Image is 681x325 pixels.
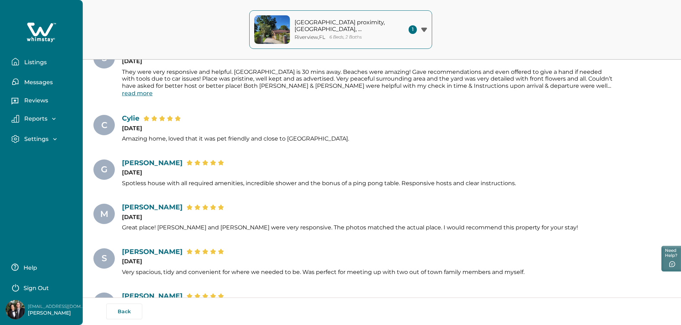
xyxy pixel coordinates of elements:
[28,310,85,317] p: [PERSON_NAME]
[11,260,75,274] button: Help
[93,159,115,180] div: G
[122,115,139,122] p: Cylie
[122,258,670,265] p: [DATE]
[122,68,615,90] span: They were very responsive and helpful. [GEOGRAPHIC_DATA] is 30 mins away. Beaches were amazing! G...
[122,125,670,132] p: [DATE]
[329,35,362,40] p: 6 Beds, 2 Baths
[122,159,183,167] p: [PERSON_NAME]
[122,180,615,187] span: Spotless house with all required amenities, incredible shower and the bonus of a ping pong table....
[254,15,290,44] img: property-cover
[122,293,183,300] p: [PERSON_NAME]
[11,135,77,143] button: Settings
[122,169,670,176] p: [DATE]
[6,300,25,319] img: Whimstay Host
[295,34,325,40] p: Riverview , FL
[28,303,85,310] p: [EMAIL_ADDRESS][DOMAIN_NAME]
[93,204,115,224] div: M
[106,304,142,319] button: Back
[122,248,183,255] p: [PERSON_NAME]
[11,95,77,109] button: Reviews
[11,280,75,294] button: Sign Out
[122,269,615,276] span: Very spacious, tidy and convenient for where we needed to be. Was perfect for meeting up with two...
[21,264,37,271] p: Help
[122,204,183,211] p: [PERSON_NAME]
[93,293,115,313] div: D
[24,285,49,292] p: Sign Out
[22,97,48,104] p: Reviews
[249,10,432,49] button: property-cover[GEOGRAPHIC_DATA] proximity, [GEOGRAPHIC_DATA], [GEOGRAPHIC_DATA]Riverview,FL6 Beds...
[22,115,47,122] p: Reports
[22,136,48,143] p: Settings
[122,214,670,221] p: [DATE]
[11,55,77,69] button: Listings
[295,19,391,33] p: [GEOGRAPHIC_DATA] proximity, [GEOGRAPHIC_DATA], [GEOGRAPHIC_DATA]
[122,135,615,142] span: Amazing home, loved that it was pet friendly and close to [GEOGRAPHIC_DATA].
[409,25,417,34] span: 1
[22,79,53,86] p: Messages
[22,59,47,66] p: Listings
[93,248,115,269] div: S
[11,115,77,123] button: Reports
[11,75,77,89] button: Messages
[122,224,615,231] span: Great place! [PERSON_NAME] and [PERSON_NAME] were very responsive. The photos matched the actual ...
[122,58,670,65] p: [DATE]
[93,115,115,135] div: C
[122,90,153,97] button: read more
